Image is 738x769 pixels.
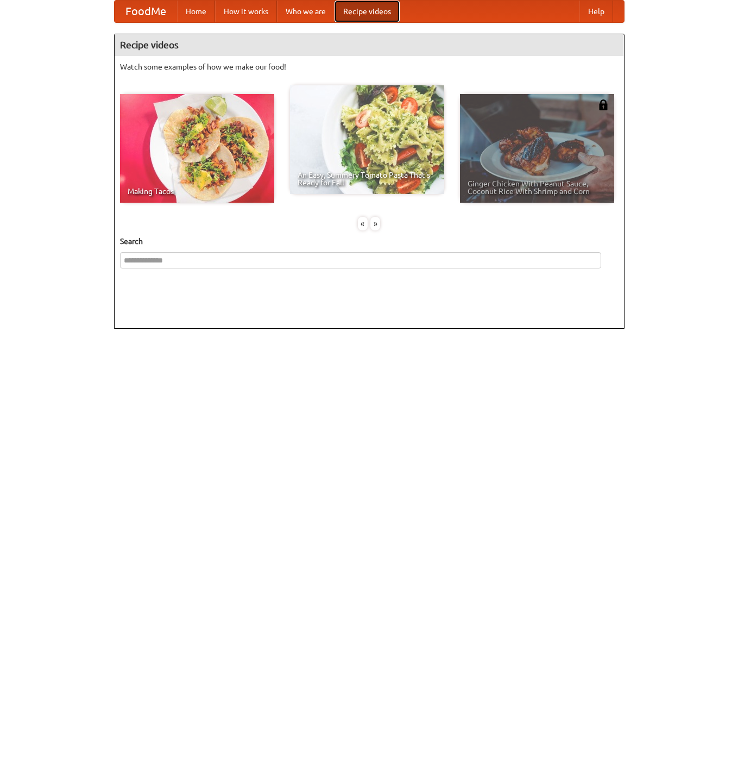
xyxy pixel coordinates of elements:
a: Home [177,1,215,22]
span: An Easy, Summery Tomato Pasta That's Ready for Fall [298,171,437,186]
div: » [370,217,380,230]
a: FoodMe [115,1,177,22]
a: Who we are [277,1,335,22]
div: « [358,217,368,230]
a: Recipe videos [335,1,400,22]
a: An Easy, Summery Tomato Pasta That's Ready for Fall [290,85,444,194]
a: How it works [215,1,277,22]
a: Making Tacos [120,94,274,203]
img: 483408.png [598,99,609,110]
a: Help [579,1,613,22]
h5: Search [120,236,619,247]
p: Watch some examples of how we make our food! [120,61,619,72]
h4: Recipe videos [115,34,624,56]
span: Making Tacos [128,187,267,195]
